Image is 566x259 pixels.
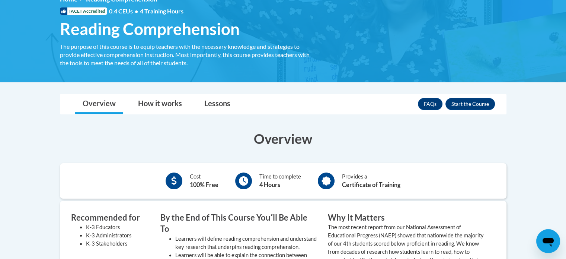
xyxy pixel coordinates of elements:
[190,181,218,188] b: 100% Free
[328,212,484,224] h3: Why It Matters
[60,7,107,15] span: IACET Accredited
[259,181,280,188] b: 4 Hours
[536,229,560,253] iframe: Button to launch messaging window
[342,173,400,189] div: Provides a
[135,7,138,15] span: •
[86,231,149,240] li: K-3 Administrators
[175,235,317,251] li: Learners will define reading comprehension and understand key research that underpins reading com...
[60,19,240,39] span: Reading Comprehension
[109,7,183,15] span: 0.4 CEUs
[131,94,189,114] a: How it works
[190,173,218,189] div: Cost
[60,42,317,67] div: The purpose of this course is to equip teachers with the necessary knowledge and strategies to pr...
[140,7,183,15] span: 4 Training Hours
[197,94,238,114] a: Lessons
[75,94,123,114] a: Overview
[445,98,495,110] button: Enroll
[60,129,506,148] h3: Overview
[259,173,301,189] div: Time to complete
[86,223,149,231] li: K-3 Educators
[86,240,149,248] li: K-3 Stakeholders
[342,181,400,188] b: Certificate of Training
[418,98,442,110] a: FAQs
[71,212,149,224] h3: Recommended for
[160,212,317,235] h3: By the End of This Course Youʹll Be Able To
